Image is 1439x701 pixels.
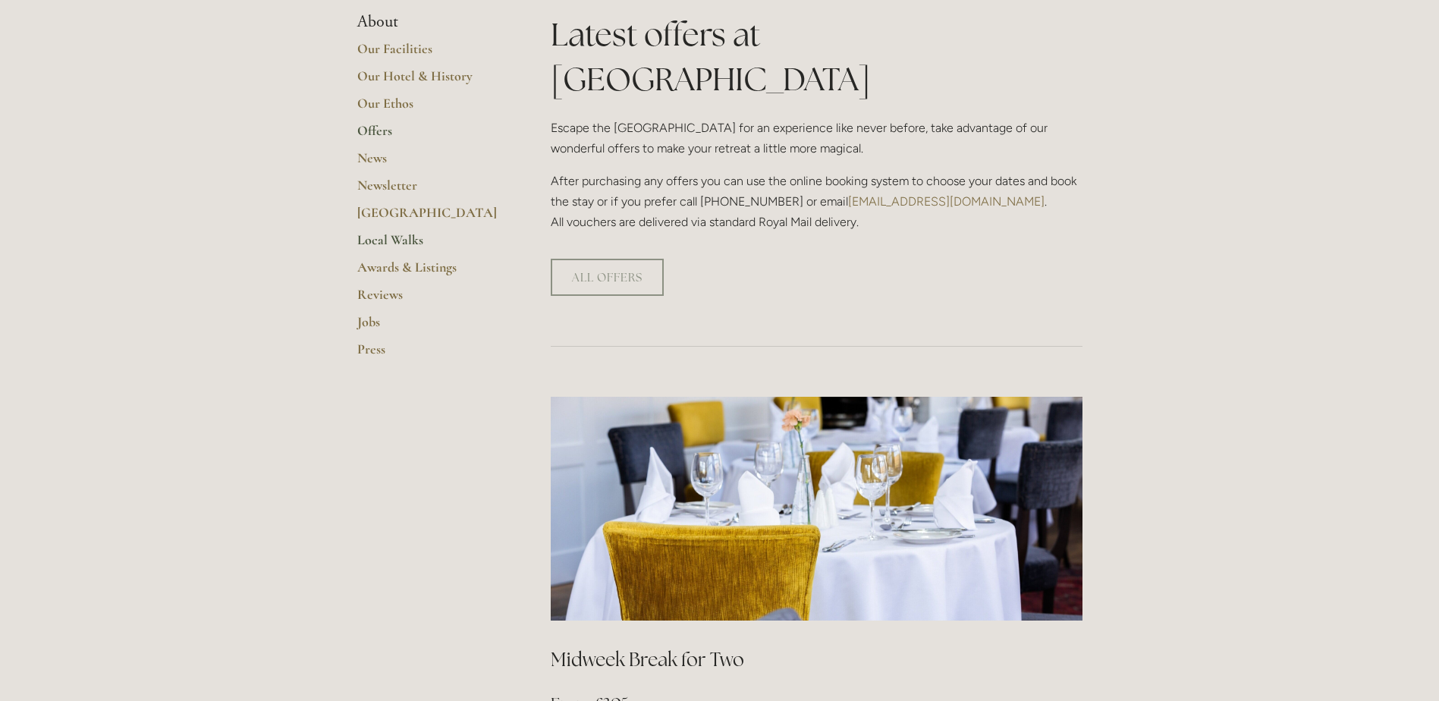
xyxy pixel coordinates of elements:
a: [GEOGRAPHIC_DATA] [357,204,502,231]
a: Newsletter [357,177,502,204]
a: Our Facilities [357,40,502,68]
li: About [357,12,502,32]
a: Reviews [357,286,502,313]
h1: Latest offers at [GEOGRAPHIC_DATA] [551,12,1082,102]
a: Our Hotel & History [357,68,502,95]
a: [EMAIL_ADDRESS][DOMAIN_NAME] [848,194,1045,209]
a: Awards & Listings [357,259,502,286]
a: Local Walks [357,231,502,259]
a: Offers [357,122,502,149]
a: ALL OFFERS [551,259,664,296]
img: 190325_losehillhousehotel_015.jpg [551,397,1082,621]
p: After purchasing any offers you can use the online booking system to choose your dates and book t... [551,171,1082,233]
h2: Midweek Break for Two [551,646,1082,673]
a: Jobs [357,313,502,341]
a: Press [357,341,502,368]
p: Escape the [GEOGRAPHIC_DATA] for an experience like never before, take advantage of our wonderful... [551,118,1082,159]
a: News [357,149,502,177]
a: Our Ethos [357,95,502,122]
